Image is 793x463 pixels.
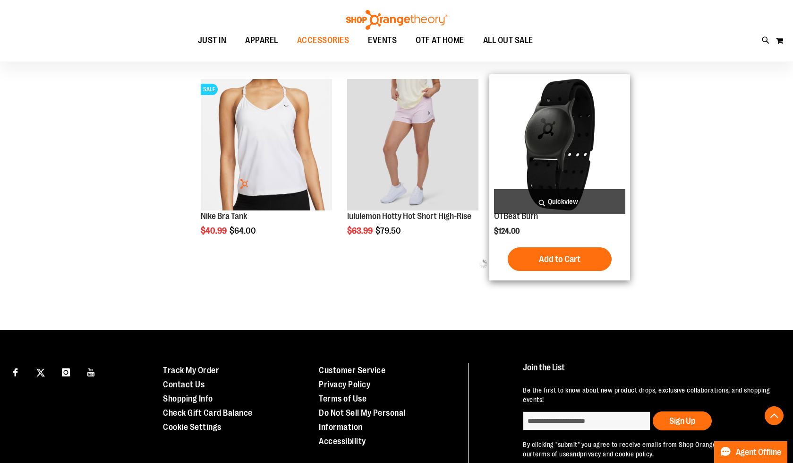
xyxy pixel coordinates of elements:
img: lululemon Hotty Hot Short High-Rise [347,79,478,210]
div: product [196,74,337,260]
a: privacy and cookie policy. [580,450,654,458]
span: SALE [201,84,218,95]
a: Accessibility [319,437,366,446]
a: Track My Order [163,366,219,375]
a: OTBeat Burn [494,211,538,221]
a: Cookie Settings [163,422,222,432]
span: Add to Cart [539,254,580,264]
a: Visit our X page [33,363,49,380]
span: EVENTS [368,30,397,51]
a: Visit our Facebook page [7,363,24,380]
img: Main view of OTBeat Burn 6.0-C [494,79,625,210]
a: Contact Us [163,380,205,389]
a: Front facing view of plus Nike Bra TankSALE [201,79,332,212]
span: $64.00 [230,226,257,236]
a: terms of use [533,450,570,458]
span: APPAREL [245,30,278,51]
span: $40.99 [201,226,228,236]
a: lululemon Hotty Hot Short High-Rise [347,211,471,221]
img: Front facing view of plus Nike Bra Tank [201,79,332,210]
h4: Join the List [523,363,773,381]
span: OTF AT HOME [416,30,464,51]
span: $63.99 [347,226,374,236]
a: Shopping Info [163,394,213,403]
img: Twitter [36,368,45,377]
button: Sign Up [653,411,712,430]
p: By clicking "submit" you agree to receive emails from Shop Orangetheory and accept our and [523,440,773,459]
span: $124.00 [494,227,521,236]
a: Visit our Instagram page [58,363,74,380]
button: Agent Offline [714,441,787,463]
a: Quickview [494,189,625,214]
span: Agent Offline [736,448,781,457]
img: Shop Orangetheory [345,10,449,30]
span: ALL OUT SALE [483,30,533,51]
a: Nike Bra Tank [201,211,247,221]
a: Customer Service [319,366,385,375]
span: $79.50 [375,226,402,236]
img: ias-spinner.gif [478,259,488,269]
a: Visit our Youtube page [83,363,100,380]
div: product [489,74,630,280]
a: Check Gift Card Balance [163,408,253,418]
button: Add to Cart [508,247,612,271]
span: ACCESSORIES [297,30,350,51]
span: Sign Up [669,416,695,426]
button: Back To Top [765,406,784,425]
span: JUST IN [198,30,227,51]
a: Main view of OTBeat Burn 6.0-C [494,79,625,212]
a: Privacy Policy [319,380,370,389]
a: lululemon Hotty Hot Short High-Rise [347,79,478,212]
a: Do Not Sell My Personal Information [319,408,406,432]
p: Be the first to know about new product drops, exclusive collaborations, and shopping events! [523,385,773,404]
a: Terms of Use [319,394,367,403]
input: enter email [523,411,650,430]
div: product [342,74,483,260]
